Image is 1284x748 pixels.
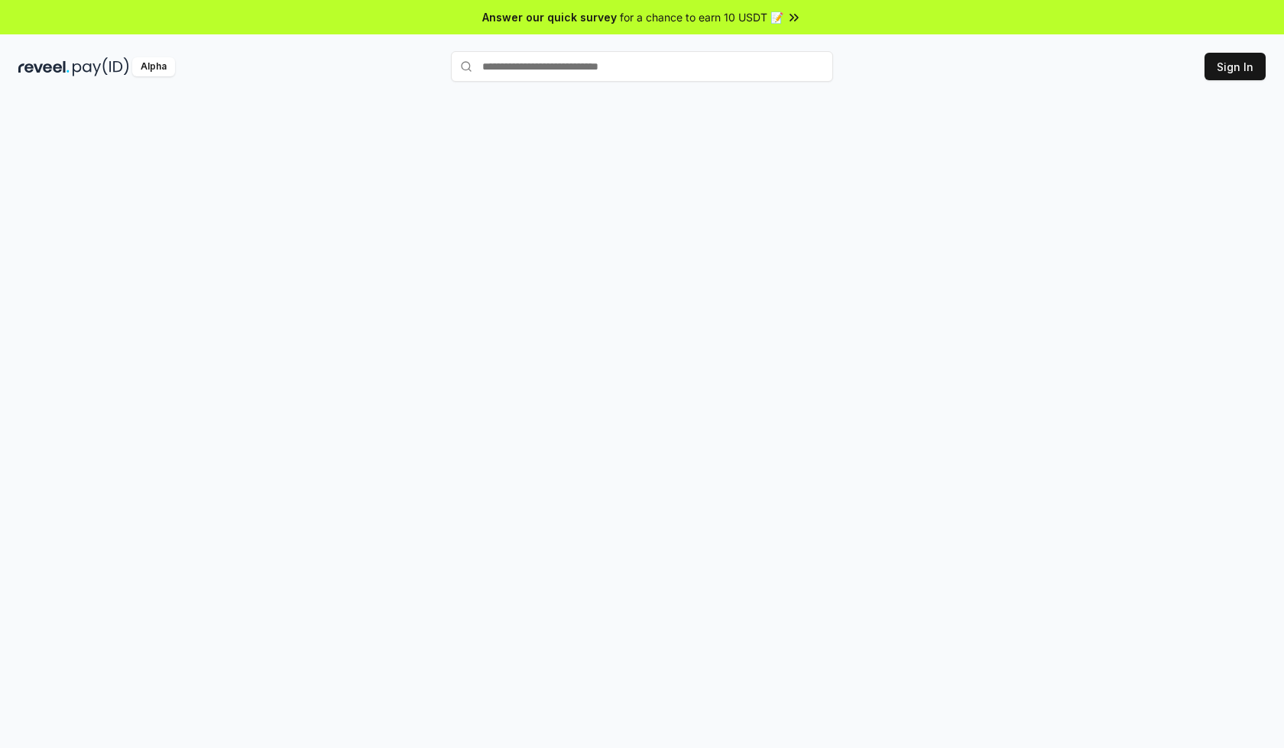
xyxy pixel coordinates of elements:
[73,57,129,76] img: pay_id
[1205,53,1266,80] button: Sign In
[132,57,175,76] div: Alpha
[18,57,70,76] img: reveel_dark
[620,9,783,25] span: for a chance to earn 10 USDT 📝
[482,9,617,25] span: Answer our quick survey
